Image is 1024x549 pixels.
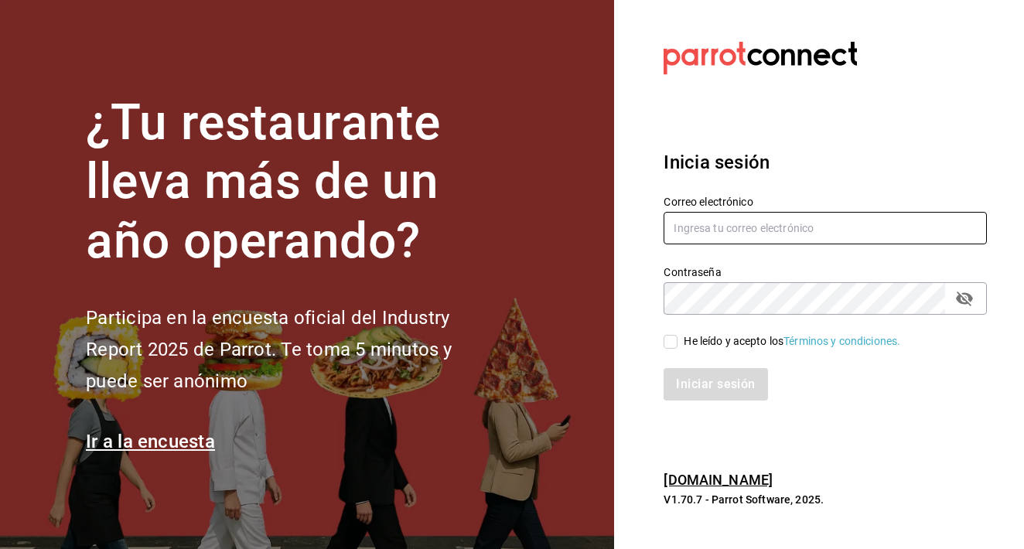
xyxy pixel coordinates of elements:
[86,94,503,271] h1: ¿Tu restaurante lleva más de un año operando?
[664,492,987,507] p: V1.70.7 - Parrot Software, 2025.
[664,148,987,176] h3: Inicia sesión
[664,196,987,206] label: Correo electrónico
[664,472,773,488] a: [DOMAIN_NAME]
[664,212,987,244] input: Ingresa tu correo electrónico
[684,333,900,350] div: He leído y acepto los
[86,431,215,452] a: Ir a la encuesta
[86,302,503,397] h2: Participa en la encuesta oficial del Industry Report 2025 de Parrot. Te toma 5 minutos y puede se...
[783,335,900,347] a: Términos y condiciones.
[664,266,987,277] label: Contraseña
[951,285,978,312] button: passwordField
